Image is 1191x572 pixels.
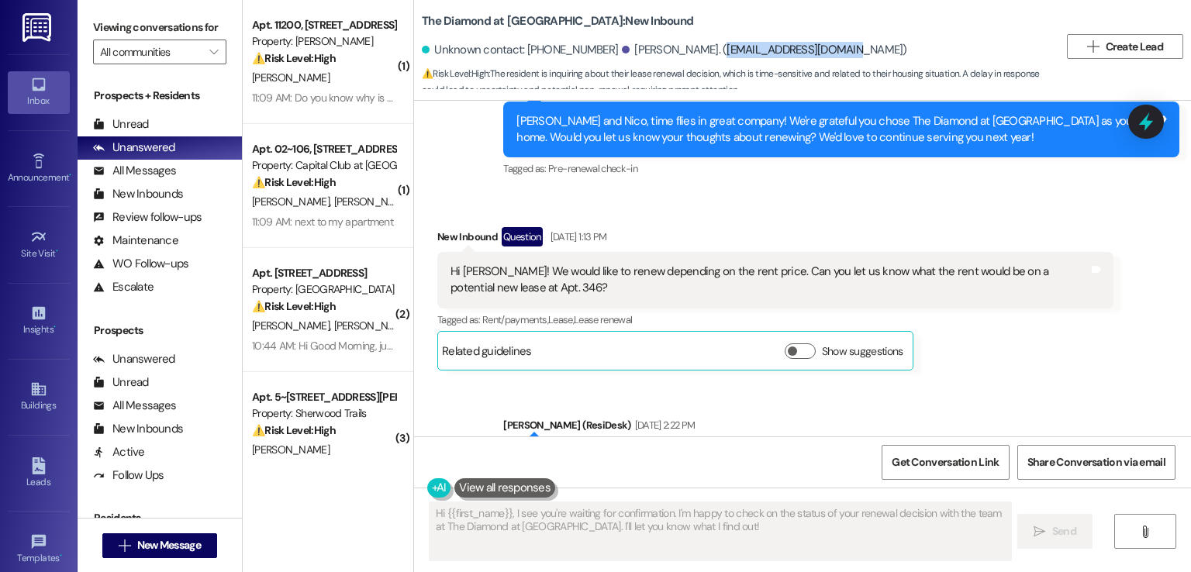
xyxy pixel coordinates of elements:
[119,539,130,552] i: 
[252,389,395,405] div: Apt. 5~[STREET_ADDRESS][PERSON_NAME]
[93,233,178,249] div: Maintenance
[252,195,334,208] span: [PERSON_NAME]
[252,51,336,65] strong: ⚠️ Risk Level: High
[430,502,1010,560] textarea: Hi {{first_name}}, I see you're waiting for confirmation. I'm happy to check on the status of you...
[442,343,532,366] div: Related guidelines
[252,319,334,333] span: [PERSON_NAME]
[8,224,70,266] a: Site Visit •
[422,42,618,58] div: Unknown contact: [PHONE_NUMBER]
[1034,525,1045,538] i: 
[8,453,70,494] a: Leads
[1087,40,1099,53] i: 
[93,467,164,484] div: Follow Ups
[548,162,637,175] span: Pre-renewal check-in
[451,264,1089,297] div: Hi [PERSON_NAME]! We would like to renew depending on the rent price. Can you let us know what th...
[252,215,393,229] div: 11:09 AM: next to my apartment
[892,454,999,470] span: Get Conversation Link
[547,229,607,245] div: [DATE] 1:13 PM
[252,423,336,437] strong: ⚠️ Risk Level: High
[574,313,633,326] span: Lease renewal
[503,417,1179,439] div: [PERSON_NAME] (ResiDesk)
[252,91,752,105] div: 11:09 AM: Do you know why is says the work completed for sealing the baseboards? because no one h...
[334,195,412,208] span: [PERSON_NAME]
[93,256,188,272] div: WO Follow-ups
[93,16,226,40] label: Viewing conversations for
[93,140,175,156] div: Unanswered
[252,265,395,281] div: Apt. [STREET_ADDRESS]
[503,157,1179,180] div: Tagged as:
[252,157,395,174] div: Property: Capital Club at [GEOGRAPHIC_DATA]
[252,17,395,33] div: Apt. 11200, [STREET_ADDRESS]
[137,537,201,553] span: New Message
[1106,39,1163,55] span: Create Lead
[93,279,154,295] div: Escalate
[882,445,1009,480] button: Get Conversation Link
[69,170,71,181] span: •
[8,71,70,113] a: Inbox
[93,374,149,391] div: Unread
[60,550,62,561] span: •
[93,351,175,367] div: Unanswered
[252,443,330,457] span: [PERSON_NAME]
[54,322,56,333] span: •
[622,42,907,58] div: [PERSON_NAME]. ([EMAIL_ADDRESS][DOMAIN_NAME])
[1067,34,1183,59] button: Create Lead
[422,67,488,80] strong: ⚠️ Risk Level: High
[8,300,70,342] a: Insights •
[78,88,242,104] div: Prospects + Residents
[437,308,1113,331] div: Tagged as:
[93,116,149,133] div: Unread
[548,313,574,326] span: Lease ,
[516,113,1155,146] div: [PERSON_NAME] and Nico, time flies in great company! We're grateful you chose The Diamond at [GEO...
[102,533,217,558] button: New Message
[631,417,696,433] div: [DATE] 2:22 PM
[8,529,70,570] a: Templates •
[209,46,218,58] i: 
[822,343,903,360] label: Show suggestions
[252,405,395,422] div: Property: Sherwood Trails
[22,13,54,42] img: ResiDesk Logo
[482,313,548,326] span: Rent/payments ,
[252,281,395,298] div: Property: [GEOGRAPHIC_DATA]
[422,13,693,29] b: The Diamond at [GEOGRAPHIC_DATA]: New Inbound
[93,444,145,460] div: Active
[502,227,543,246] div: Question
[78,510,242,526] div: Residents
[437,227,1113,252] div: New Inbound
[78,322,242,339] div: Prospects
[93,209,202,226] div: Review follow-ups
[1017,514,1093,549] button: Send
[252,71,330,84] span: [PERSON_NAME]
[8,376,70,418] a: Buildings
[100,40,202,64] input: All communities
[93,398,176,414] div: All Messages
[334,319,412,333] span: [PERSON_NAME]
[252,141,395,157] div: Apt. 02~106, [STREET_ADDRESS]
[1052,523,1076,539] span: Send
[1027,454,1165,470] span: Share Conversation via email
[422,66,1059,99] span: : The resident is inquiring about their lease renewal decision, which is time-sensitive and relat...
[252,175,336,189] strong: ⚠️ Risk Level: High
[93,163,176,179] div: All Messages
[1017,445,1175,480] button: Share Conversation via email
[252,299,336,313] strong: ⚠️ Risk Level: High
[93,186,183,202] div: New Inbounds
[252,33,395,50] div: Property: [PERSON_NAME]
[1139,525,1151,538] i: 
[56,246,58,257] span: •
[93,421,183,437] div: New Inbounds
